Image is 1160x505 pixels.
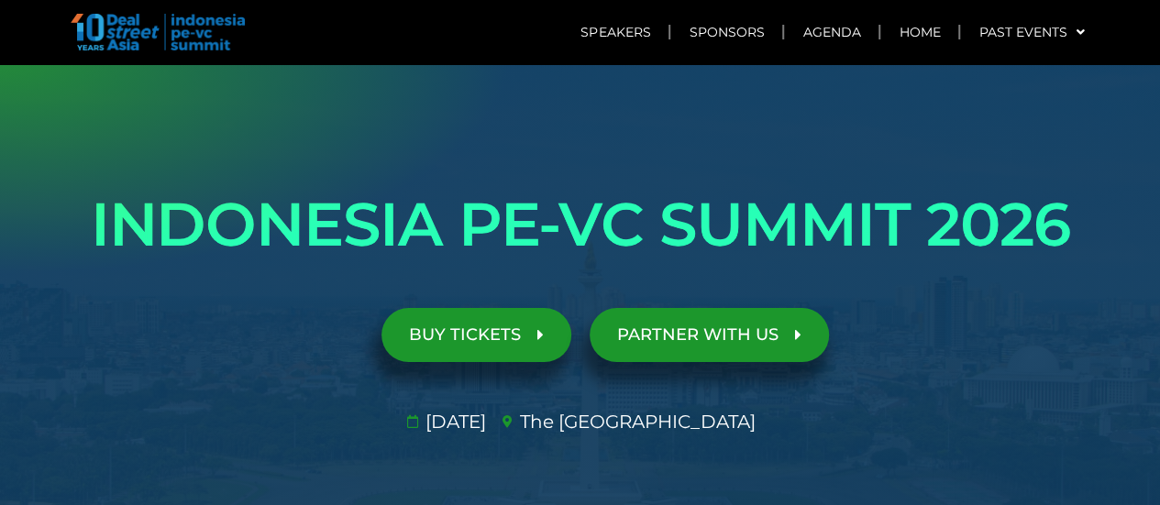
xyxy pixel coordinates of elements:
[960,11,1102,53] a: Past Events
[381,308,571,362] a: BUY TICKETS
[409,326,521,344] span: BUY TICKETS
[590,308,829,362] a: PARTNER WITH US
[67,173,1094,276] h1: INDONESIA PE-VC SUMMIT 2026
[880,11,958,53] a: Home
[562,11,668,53] a: Speakers
[784,11,878,53] a: Agenda
[515,408,756,435] span: The [GEOGRAPHIC_DATA]​
[421,408,486,435] span: [DATE]​
[617,326,779,344] span: PARTNER WITH US
[670,11,782,53] a: Sponsors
